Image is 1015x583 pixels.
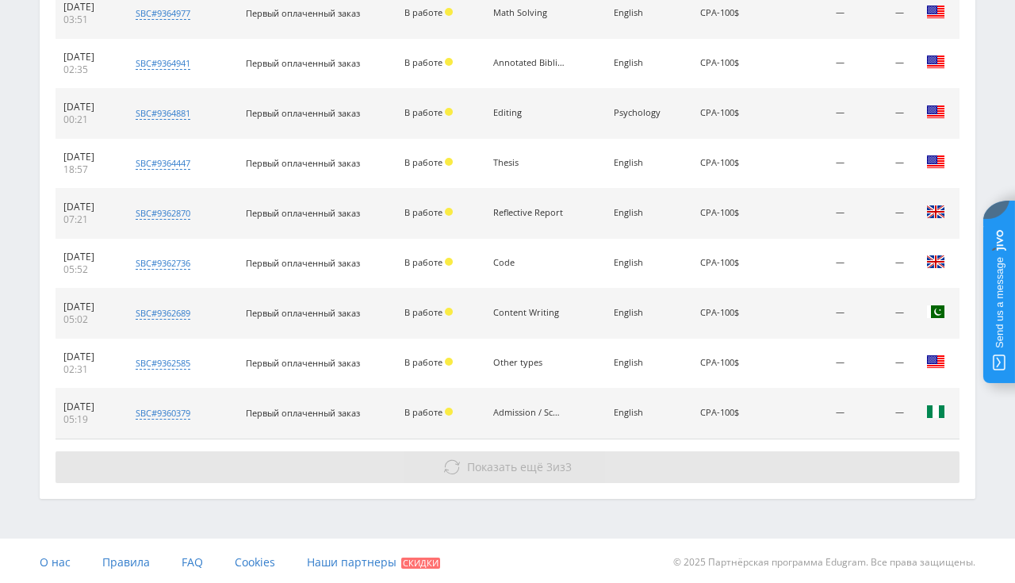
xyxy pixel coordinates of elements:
[246,407,360,419] span: Первый оплаченный заказ
[246,357,360,369] span: Первый оплаченный заказ
[614,408,684,418] div: English
[852,189,912,239] td: —
[852,389,912,439] td: —
[926,52,945,71] img: usa.png
[404,156,442,168] span: В работе
[493,8,565,18] div: Math Solving
[63,401,113,413] div: [DATE]
[246,207,360,219] span: Первый оплаченный заказ
[768,289,853,339] td: —
[614,358,684,368] div: English
[404,206,442,218] span: В работе
[136,57,190,70] div: sbc#9364941
[63,251,113,263] div: [DATE]
[136,157,190,170] div: sbc#9364447
[493,258,565,268] div: Code
[614,8,684,18] div: English
[235,554,275,570] span: Cookies
[56,451,959,483] button: Показать ещё 3из3
[700,258,760,268] div: CPA-100$
[700,158,760,168] div: CPA-100$
[700,358,760,368] div: CPA-100$
[700,308,760,318] div: CPA-100$
[63,301,113,313] div: [DATE]
[404,356,442,368] span: В работе
[102,554,150,570] span: Правила
[136,257,190,270] div: sbc#9362736
[493,108,565,118] div: Editing
[700,58,760,68] div: CPA-100$
[852,89,912,139] td: —
[493,58,565,68] div: Annotated Bibliography
[246,307,360,319] span: Первый оплаченный заказ
[246,157,360,169] span: Первый оплаченный заказ
[63,313,113,326] div: 05:02
[246,57,360,69] span: Первый оплаченный заказ
[926,2,945,21] img: usa.png
[493,208,565,218] div: Reflective Report
[614,208,684,218] div: English
[768,39,853,89] td: —
[852,139,912,189] td: —
[63,351,113,363] div: [DATE]
[445,58,453,66] span: Холд
[136,357,190,370] div: sbc#9362585
[445,308,453,316] span: Холд
[136,307,190,320] div: sbc#9362689
[768,239,853,289] td: —
[246,107,360,119] span: Первый оплаченный заказ
[614,158,684,168] div: English
[63,151,113,163] div: [DATE]
[63,113,113,126] div: 00:21
[700,208,760,218] div: CPA-100$
[926,252,945,271] img: gbr.png
[493,158,565,168] div: Thesis
[768,139,853,189] td: —
[926,152,945,171] img: usa.png
[136,207,190,220] div: sbc#9362870
[63,13,113,26] div: 03:51
[404,406,442,418] span: В работе
[614,108,684,118] div: Psychology
[136,107,190,120] div: sbc#9364881
[445,158,453,166] span: Холд
[614,58,684,68] div: English
[493,308,565,318] div: Content Writing
[404,6,442,18] span: В работе
[404,306,442,318] span: В работе
[63,163,113,176] div: 18:57
[445,8,453,16] span: Холд
[63,63,113,76] div: 02:35
[700,408,760,418] div: CPA-100$
[63,201,113,213] div: [DATE]
[926,102,945,121] img: usa.png
[926,352,945,371] img: usa.png
[926,402,945,421] img: nga.png
[63,51,113,63] div: [DATE]
[246,257,360,269] span: Первый оплаченный заказ
[136,407,190,420] div: sbc#9360379
[614,308,684,318] div: English
[63,363,113,376] div: 02:31
[404,56,442,68] span: В работе
[445,258,453,266] span: Холд
[404,256,442,268] span: В работе
[445,358,453,366] span: Холд
[63,413,113,426] div: 05:19
[445,208,453,216] span: Холд
[404,106,442,118] span: В работе
[63,101,113,113] div: [DATE]
[700,108,760,118] div: CPA-100$
[467,459,543,474] span: Показать ещё
[926,202,945,221] img: gbr.png
[852,239,912,289] td: —
[852,39,912,89] td: —
[401,558,440,569] span: Скидки
[467,459,572,474] span: из
[768,339,853,389] td: —
[136,7,190,20] div: sbc#9364977
[852,289,912,339] td: —
[246,7,360,19] span: Первый оплаченный заказ
[493,358,565,368] div: Other types
[768,389,853,439] td: —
